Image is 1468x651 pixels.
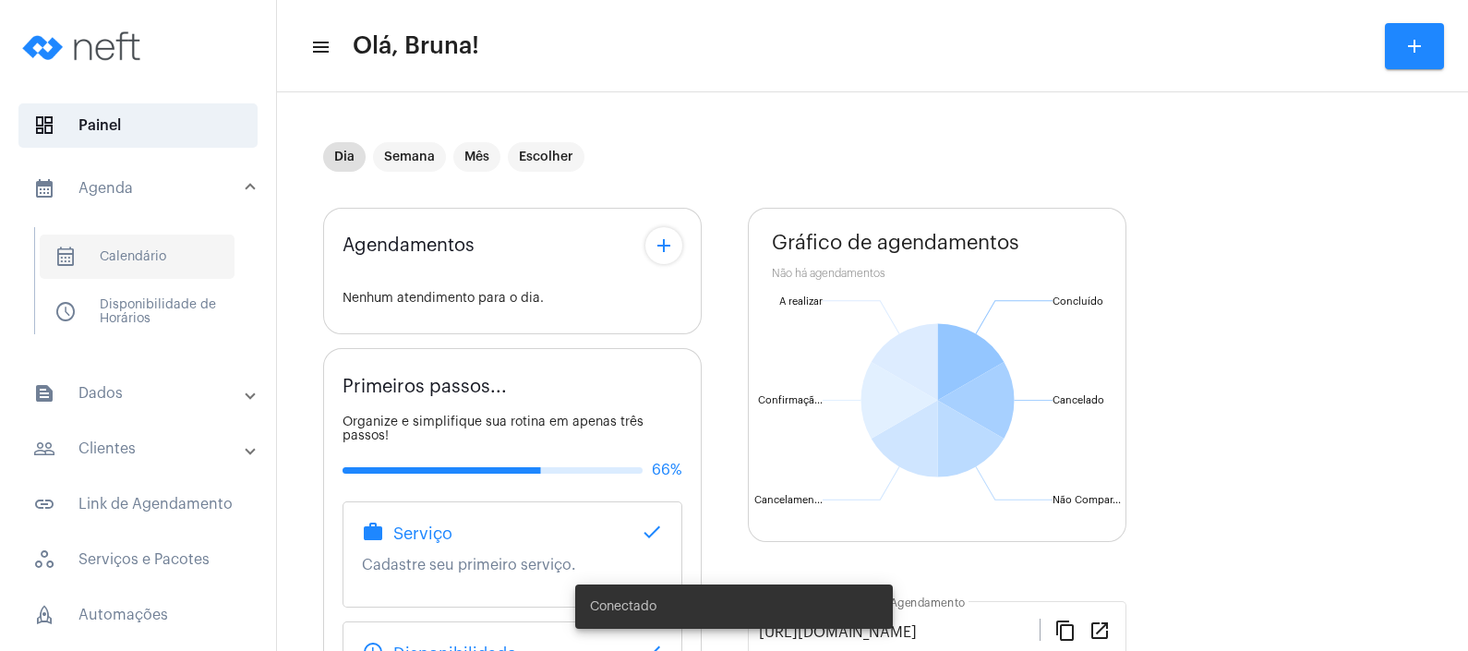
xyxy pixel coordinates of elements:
text: Cancelado [1053,395,1104,405]
mat-icon: sidenav icon [33,438,55,460]
span: Primeiros passos... [343,377,507,397]
mat-icon: done [641,521,663,543]
span: Gráfico de agendamentos [772,232,1019,254]
mat-panel-title: Agenda [33,177,247,199]
text: Não Compar... [1053,495,1121,505]
mat-icon: open_in_new [1089,619,1111,641]
mat-icon: sidenav icon [310,36,329,58]
mat-chip: Mês [453,142,500,172]
text: Confirmaçã... [758,395,823,406]
mat-icon: sidenav icon [33,493,55,515]
div: Nenhum atendimento para o dia. [343,292,682,306]
mat-chip: Dia [323,142,366,172]
span: sidenav icon [54,246,77,268]
mat-icon: work [362,521,384,543]
mat-icon: sidenav icon [33,382,55,404]
text: Concluído [1053,296,1103,307]
div: sidenav iconAgenda [11,218,276,360]
span: Serviço [393,524,452,543]
img: logo-neft-novo-2.png [15,9,153,83]
span: Conectado [590,597,656,616]
span: Agendamentos [343,235,475,256]
span: Automações [18,593,258,637]
span: sidenav icon [54,301,77,323]
mat-icon: add [653,235,675,257]
span: Olá, Bruna! [353,31,479,61]
span: 66% [652,462,682,478]
text: Cancelamen... [754,495,823,505]
span: Link de Agendamento [18,482,258,526]
span: Disponibilidade de Horários [40,290,235,334]
mat-icon: sidenav icon [33,177,55,199]
span: Serviços e Pacotes [18,537,258,582]
text: A realizar [779,296,823,307]
span: sidenav icon [33,549,55,571]
mat-expansion-panel-header: sidenav iconClientes [11,427,276,471]
mat-chip: Escolher [508,142,584,172]
span: Painel [18,103,258,148]
mat-expansion-panel-header: sidenav iconAgenda [11,159,276,218]
mat-expansion-panel-header: sidenav iconDados [11,371,276,416]
mat-panel-title: Clientes [33,438,247,460]
mat-chip: Semana [373,142,446,172]
span: Organize e simplifique sua rotina em apenas três passos! [343,416,644,442]
mat-panel-title: Dados [33,382,247,404]
span: sidenav icon [33,115,55,137]
span: Calendário [40,235,235,279]
mat-icon: add [1403,35,1426,57]
p: Cadastre seu primeiro serviço. [362,557,663,573]
span: sidenav icon [33,604,55,626]
mat-icon: content_copy [1054,619,1077,641]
